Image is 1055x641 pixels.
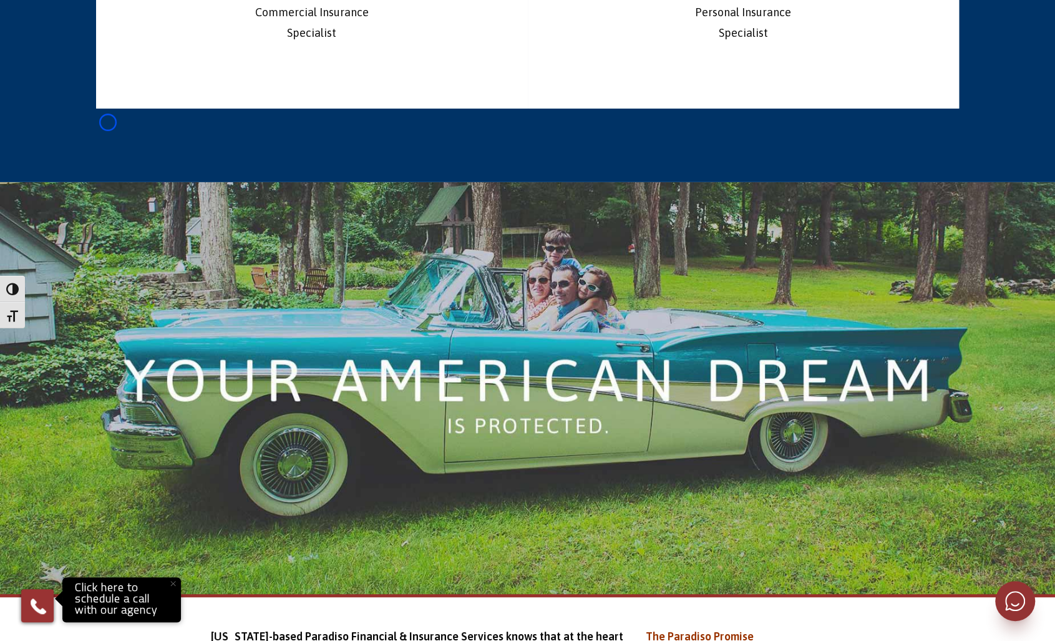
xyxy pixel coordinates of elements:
[28,596,48,616] img: Phone icon
[159,570,187,597] button: Close
[66,580,178,619] p: Click here to schedule a call with our agency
